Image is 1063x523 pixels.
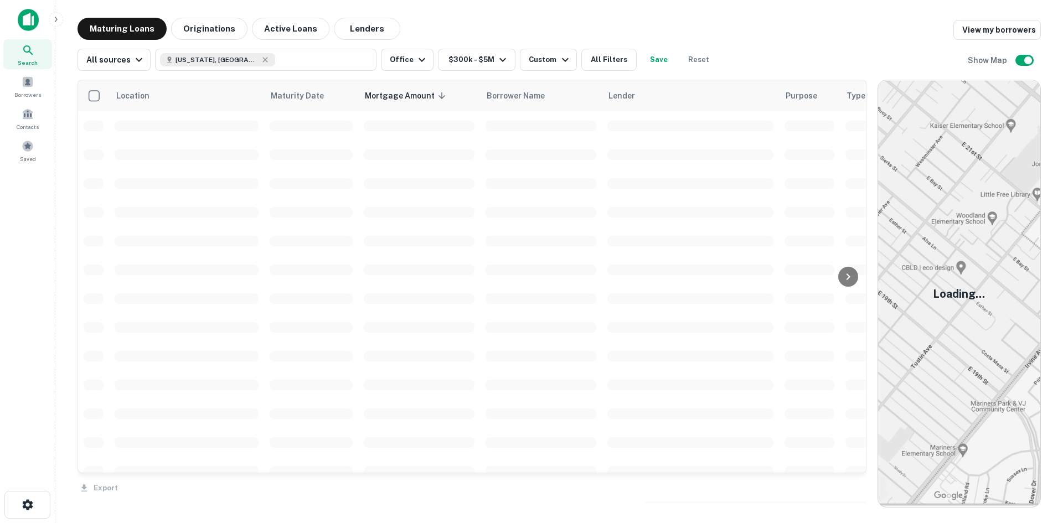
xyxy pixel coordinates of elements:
[529,53,571,66] div: Custom
[78,18,167,40] button: Maturing Loans
[1008,434,1063,488] iframe: Chat Widget
[487,89,545,102] span: Borrower Name
[480,80,602,111] th: Borrower Name
[933,286,985,302] h5: Loading...
[3,39,52,69] a: Search
[20,154,36,163] span: Saved
[271,89,338,102] span: Maturity Date
[602,80,779,111] th: Lender
[3,136,52,165] a: Saved
[365,89,449,102] span: Mortgage Amount
[78,49,151,71] button: All sources
[779,80,840,111] th: Purpose
[786,89,817,102] span: Purpose
[18,9,39,31] img: capitalize-icon.png
[116,89,149,102] span: Location
[155,49,376,71] button: [US_STATE], [GEOGRAPHIC_DATA]
[358,80,480,111] th: Mortgage Amount
[264,80,358,111] th: Maturity Date
[608,89,635,102] span: Lender
[252,18,329,40] button: Active Loans
[176,55,259,65] span: [US_STATE], [GEOGRAPHIC_DATA]
[109,80,264,111] th: Location
[14,90,41,99] span: Borrowers
[681,49,716,71] button: Reset
[86,53,146,66] div: All sources
[438,49,515,71] button: $300k - $5M
[878,80,1040,507] img: map-placeholder.webp
[641,49,677,71] button: Save your search to get updates of matches that match your search criteria.
[520,49,576,71] button: Custom
[3,103,52,133] a: Contacts
[171,18,247,40] button: Originations
[968,54,1009,66] h6: Show Map
[581,49,637,71] button: All Filters
[381,49,434,71] button: Office
[18,58,38,67] span: Search
[334,18,400,40] button: Lenders
[953,20,1041,40] a: View my borrowers
[17,122,39,131] span: Contacts
[3,71,52,101] a: Borrowers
